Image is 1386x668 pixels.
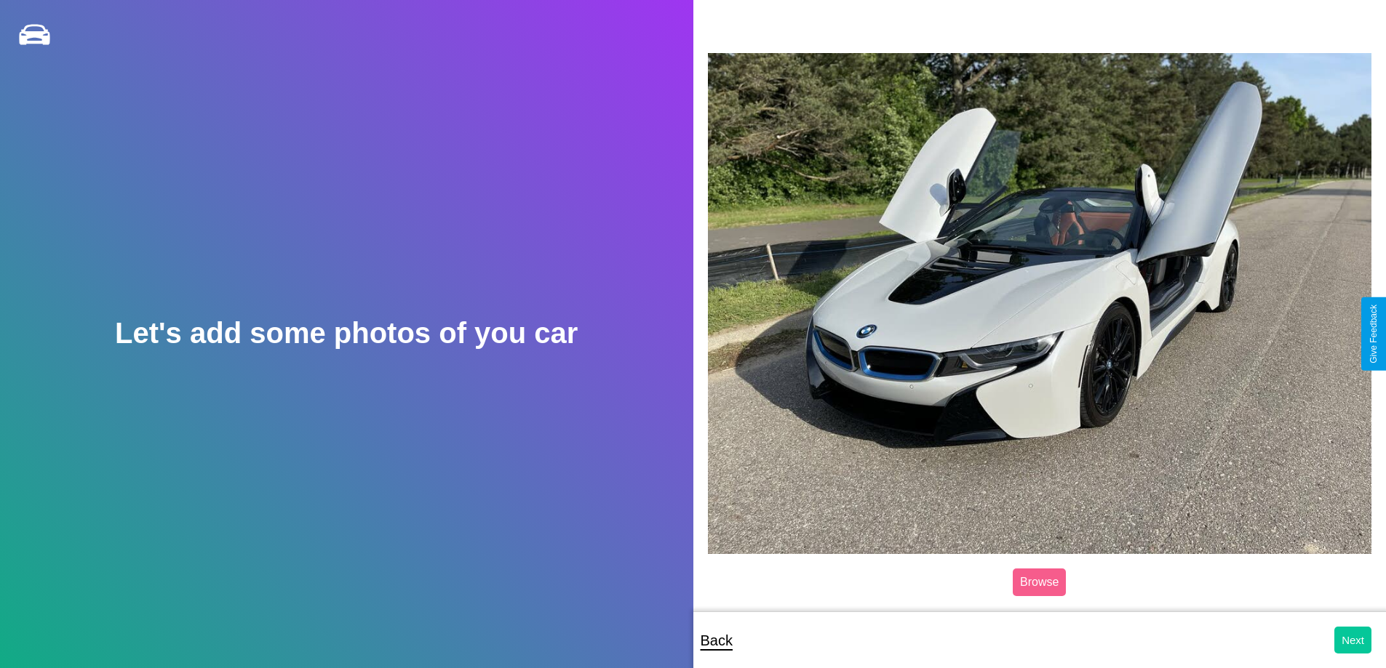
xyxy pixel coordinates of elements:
p: Back [701,627,733,653]
button: Next [1334,627,1371,653]
div: Give Feedback [1369,305,1379,363]
label: Browse [1013,568,1066,596]
h2: Let's add some photos of you car [115,317,578,350]
img: posted [708,53,1372,553]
